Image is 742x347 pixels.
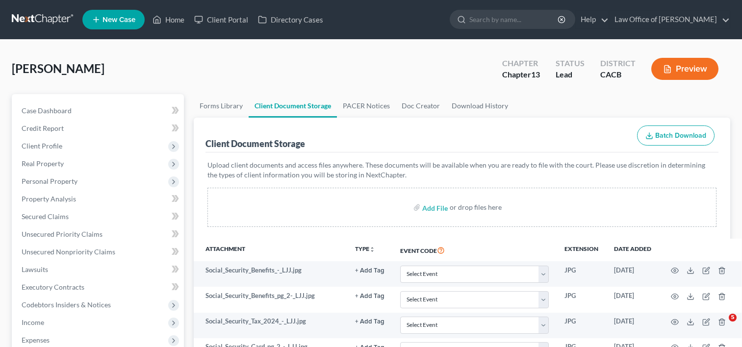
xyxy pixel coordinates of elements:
[14,208,184,225] a: Secured Claims
[355,319,384,325] button: + Add Tag
[22,230,102,238] span: Unsecured Priority Claims
[557,261,606,287] td: JPG
[392,239,557,261] th: Event Code
[14,120,184,137] a: Credit Report
[22,159,64,168] span: Real Property
[355,246,375,252] button: TYPEunfold_more
[606,313,659,338] td: [DATE]
[576,11,609,28] a: Help
[446,94,514,118] a: Download History
[253,11,328,28] a: Directory Cases
[194,261,347,287] td: Social_Security_Benefits_-_LJJ.jpg
[557,287,606,312] td: JPG
[557,313,606,338] td: JPG
[600,69,636,80] div: CACB
[22,265,48,273] span: Lawsuits
[355,266,384,275] a: + Add Tag
[249,94,337,118] a: Client Document Storage
[355,317,384,326] a: + Add Tag
[22,318,44,326] span: Income
[205,138,305,149] div: Client Document Storage
[606,261,659,287] td: [DATE]
[14,102,184,120] a: Case Dashboard
[22,142,62,150] span: Client Profile
[194,239,347,261] th: Attachment
[337,94,396,118] a: PACER Notices
[355,293,384,299] button: + Add Tag
[22,124,64,132] span: Credit Report
[606,287,659,312] td: [DATE]
[600,58,636,69] div: District
[194,287,347,312] td: Social_Security_Benefits_pg_2-_LJJ.jpg
[194,313,347,338] td: Social_Security_Tax_2024_-_LJJ.jpg
[606,239,659,261] th: Date added
[207,160,716,180] p: Upload client documents and access files anywhere. These documents will be available when you are...
[189,11,253,28] a: Client Portal
[556,69,585,80] div: Lead
[557,239,606,261] th: Extension
[148,11,189,28] a: Home
[450,202,502,212] div: or drop files here
[469,10,559,28] input: Search by name...
[651,58,718,80] button: Preview
[14,243,184,261] a: Unsecured Nonpriority Claims
[556,58,585,69] div: Status
[22,195,76,203] span: Property Analysis
[14,190,184,208] a: Property Analysis
[369,247,375,252] i: unfold_more
[709,314,732,337] iframe: Intercom live chat
[22,336,50,344] span: Expenses
[22,248,115,256] span: Unsecured Nonpriority Claims
[14,261,184,278] a: Lawsuits
[531,70,540,79] span: 13
[502,69,540,80] div: Chapter
[22,177,77,185] span: Personal Property
[637,125,715,146] button: Batch Download
[355,268,384,274] button: + Add Tag
[102,16,135,24] span: New Case
[14,225,184,243] a: Unsecured Priority Claims
[14,278,184,296] a: Executory Contracts
[22,283,84,291] span: Executory Contracts
[610,11,730,28] a: Law Office of [PERSON_NAME]
[22,212,69,221] span: Secured Claims
[729,314,737,322] span: 5
[22,106,72,115] span: Case Dashboard
[655,131,706,140] span: Batch Download
[502,58,540,69] div: Chapter
[12,61,104,75] span: [PERSON_NAME]
[355,291,384,300] a: + Add Tag
[396,94,446,118] a: Doc Creator
[194,94,249,118] a: Forms Library
[22,300,111,309] span: Codebtors Insiders & Notices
